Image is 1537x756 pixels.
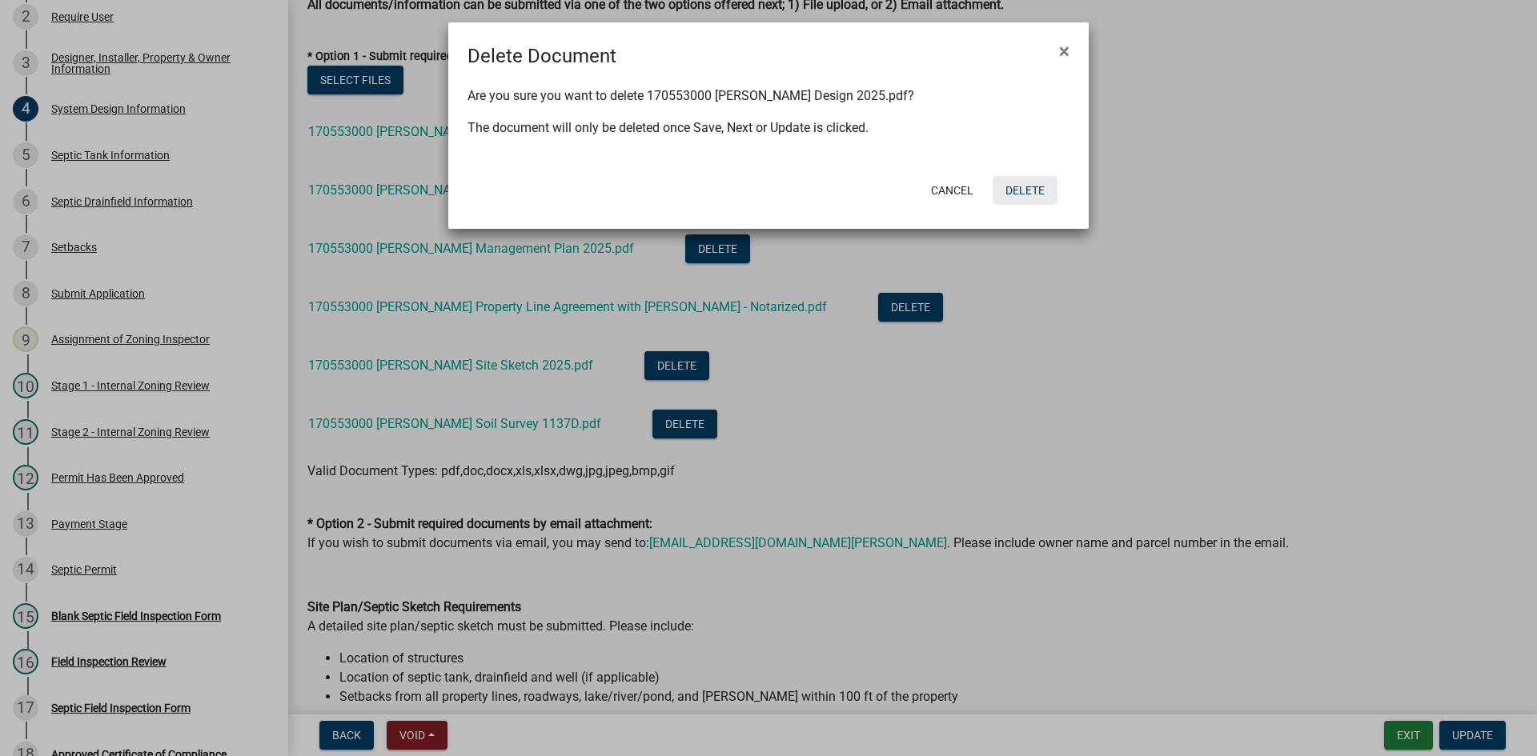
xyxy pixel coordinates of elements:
button: Close [1046,29,1082,74]
p: Are you sure you want to delete 170553000 [PERSON_NAME] Design 2025.pdf? [468,86,1069,106]
button: Cancel [918,176,986,205]
p: The document will only be deleted once Save, Next or Update is clicked. [468,118,1069,138]
span: × [1059,40,1069,62]
h4: Delete Document [468,42,616,70]
button: Delete [993,176,1057,205]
